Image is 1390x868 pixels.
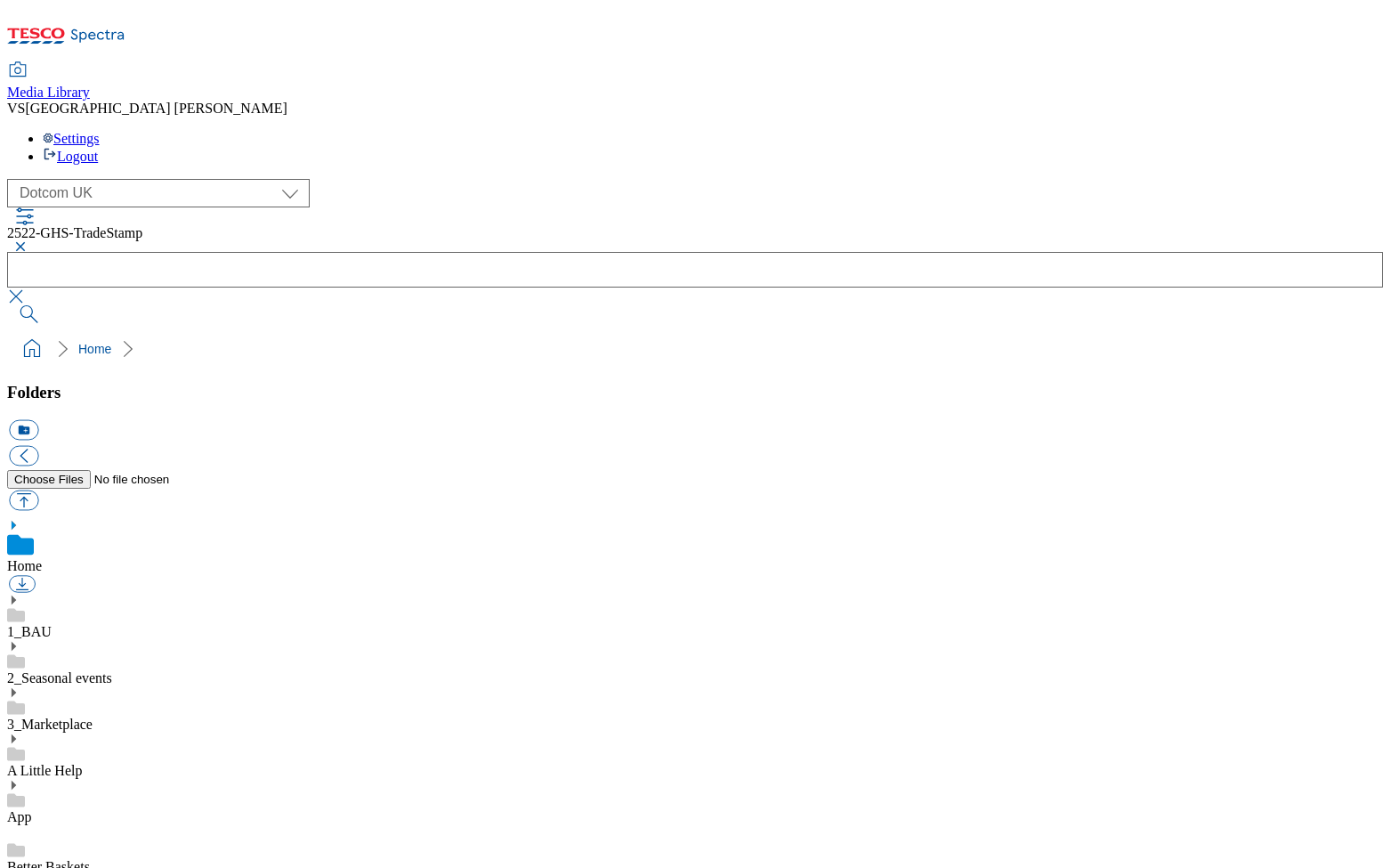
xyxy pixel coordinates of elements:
a: Home [78,342,111,356]
nav: breadcrumb [7,332,1383,366]
span: [GEOGRAPHIC_DATA] [PERSON_NAME] [25,101,287,116]
a: home [18,335,46,363]
a: A Little Help [7,763,82,778]
a: App [7,809,32,824]
span: 2522-GHS-TradeStamp [7,225,142,240]
span: VS [7,101,25,116]
a: 3_Marketplace [7,717,93,732]
a: Media Library [7,63,90,101]
a: Logout [43,149,98,164]
a: Settings [43,131,100,146]
a: Home [7,558,42,573]
a: 1_BAU [7,624,52,639]
h3: Folders [7,383,1383,402]
span: Media Library [7,85,90,100]
a: 2_Seasonal events [7,670,112,685]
